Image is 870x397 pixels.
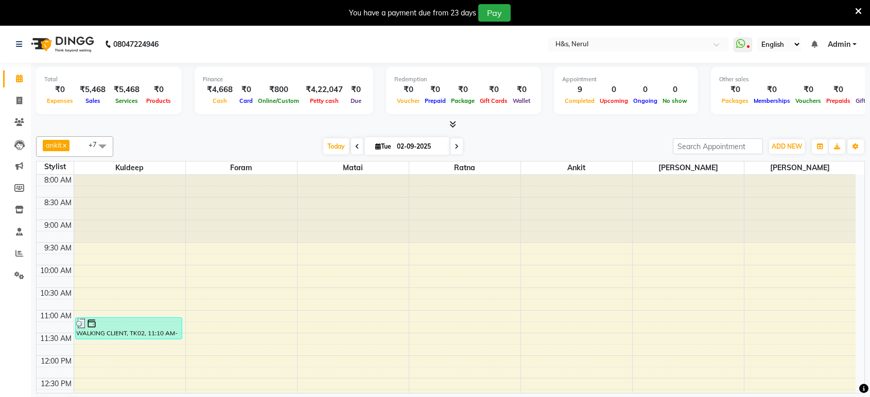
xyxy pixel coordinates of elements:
span: No show [660,97,690,104]
span: Products [144,97,173,104]
div: ₹0 [824,84,853,96]
span: Today [323,138,349,154]
div: 12:30 PM [39,378,74,389]
div: 12:00 PM [39,356,74,367]
div: 9:00 AM [42,220,74,231]
div: Appointment [562,75,690,84]
div: 0 [660,84,690,96]
div: ₹0 [719,84,751,96]
input: Search Appointment [673,138,763,154]
div: 8:30 AM [42,197,74,208]
span: [PERSON_NAME] [744,161,856,174]
span: Cash [210,97,230,104]
span: Memberships [751,97,793,104]
div: ₹0 [448,84,477,96]
span: matai [298,161,409,174]
button: ADD NEW [769,139,805,154]
span: Petty cash [307,97,341,104]
div: ₹5,468 [110,84,144,96]
div: 10:00 AM [38,265,74,276]
div: Redemption [394,75,533,84]
div: ₹0 [237,84,255,96]
span: Ratna [409,161,520,174]
div: ₹5,468 [76,84,110,96]
div: You have a payment due from 23 days [349,8,476,19]
span: ADD NEW [772,142,802,150]
div: 9 [562,84,597,96]
div: 10:30 AM [38,288,74,299]
span: Prepaid [422,97,448,104]
div: WALKING CLIENT, TK02, 11:10 AM-11:40 AM, Women Hair Wash (₹400) [76,318,182,339]
span: Ongoing [631,97,660,104]
div: ₹0 [422,84,448,96]
span: Package [448,97,477,104]
div: ₹800 [255,84,302,96]
span: +7 [89,140,105,149]
div: ₹0 [751,84,793,96]
span: Packages [719,97,751,104]
div: Total [44,75,173,84]
span: ankit [46,141,62,149]
div: ₹0 [347,84,365,96]
span: Wallet [510,97,533,104]
span: Online/Custom [255,97,302,104]
span: Upcoming [597,97,631,104]
div: 8:00 AM [42,175,74,186]
a: x [62,141,66,149]
div: 9:30 AM [42,243,74,254]
span: Card [237,97,255,104]
div: 11:30 AM [38,333,74,344]
span: Due [348,97,364,104]
img: logo [26,30,97,59]
b: 08047224946 [113,30,159,59]
span: ankit [521,161,632,174]
div: ₹4,668 [203,84,237,96]
div: Finance [203,75,365,84]
span: Kuldeep [74,161,185,174]
span: Prepaids [824,97,853,104]
span: Tue [373,142,394,150]
span: Gift Cards [477,97,510,104]
span: Completed [562,97,597,104]
div: 0 [631,84,660,96]
div: Stylist [37,161,74,172]
div: 0 [597,84,631,96]
span: Sales [83,97,103,104]
input: 2025-09-02 [394,139,445,154]
div: ₹0 [44,84,76,96]
div: 11:00 AM [38,311,74,321]
div: ₹0 [144,84,173,96]
span: Foram [186,161,297,174]
div: ₹0 [477,84,510,96]
span: [PERSON_NAME] [633,161,744,174]
span: Admin [828,39,850,50]
div: ₹0 [510,84,533,96]
div: ₹0 [793,84,824,96]
span: Services [113,97,141,104]
div: ₹0 [394,84,422,96]
span: Vouchers [793,97,824,104]
span: Voucher [394,97,422,104]
span: Expenses [44,97,76,104]
button: Pay [478,4,511,22]
div: ₹4,22,047 [302,84,347,96]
